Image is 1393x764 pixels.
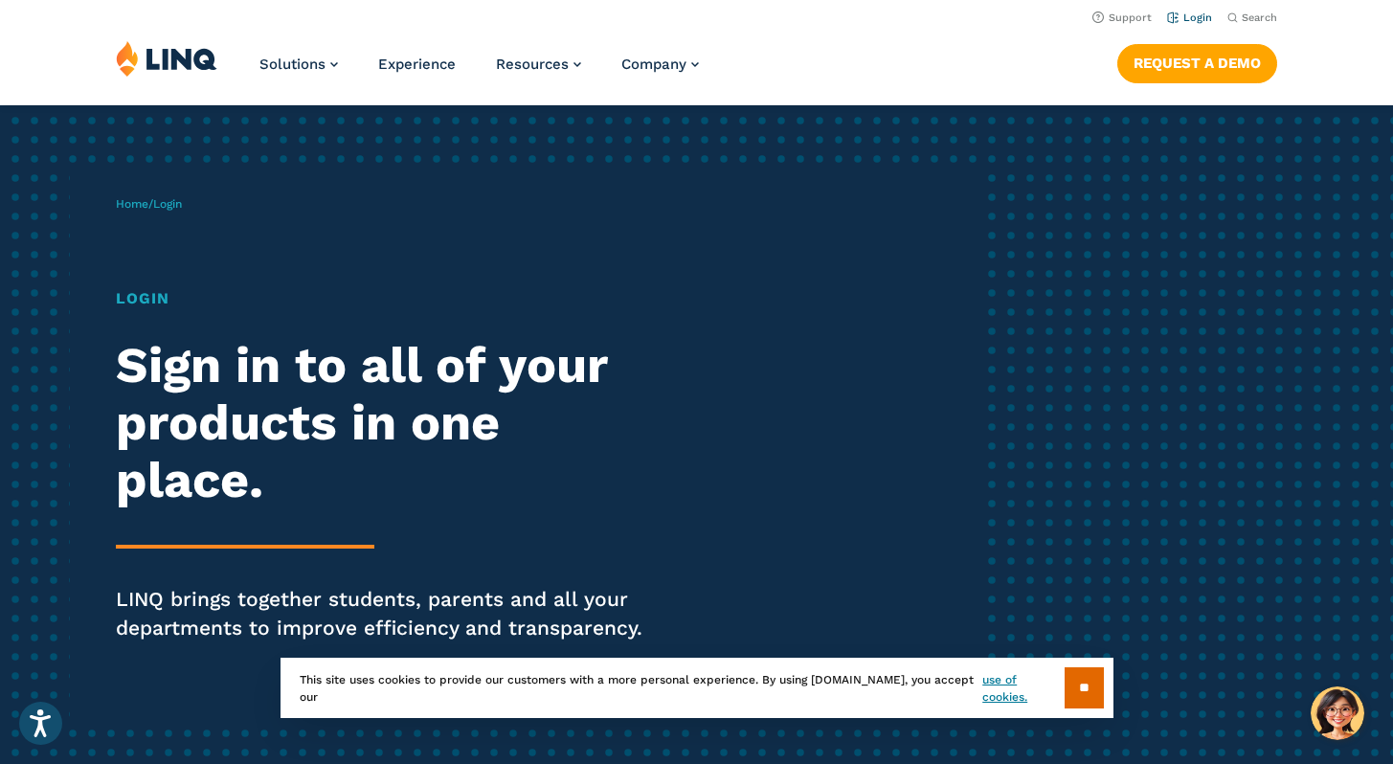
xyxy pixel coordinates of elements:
[281,658,1113,718] div: This site uses cookies to provide our customers with a more personal experience. By using [DOMAIN...
[1117,40,1277,82] nav: Button Navigation
[116,40,217,77] img: LINQ | K‑12 Software
[1227,11,1277,25] button: Open Search Bar
[982,671,1064,706] a: use of cookies.
[259,40,699,103] nav: Primary Navigation
[378,56,456,73] a: Experience
[1311,686,1364,740] button: Hello, have a question? Let’s chat.
[1242,11,1277,24] span: Search
[496,56,581,73] a: Resources
[1167,11,1212,24] a: Login
[621,56,686,73] span: Company
[116,585,653,642] p: LINQ brings together students, parents and all your departments to improve efficiency and transpa...
[1092,11,1152,24] a: Support
[116,197,182,211] span: /
[259,56,326,73] span: Solutions
[116,287,653,310] h1: Login
[1117,44,1277,82] a: Request a Demo
[259,56,338,73] a: Solutions
[496,56,569,73] span: Resources
[621,56,699,73] a: Company
[153,197,182,211] span: Login
[116,337,653,508] h2: Sign in to all of your products in one place.
[116,197,148,211] a: Home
